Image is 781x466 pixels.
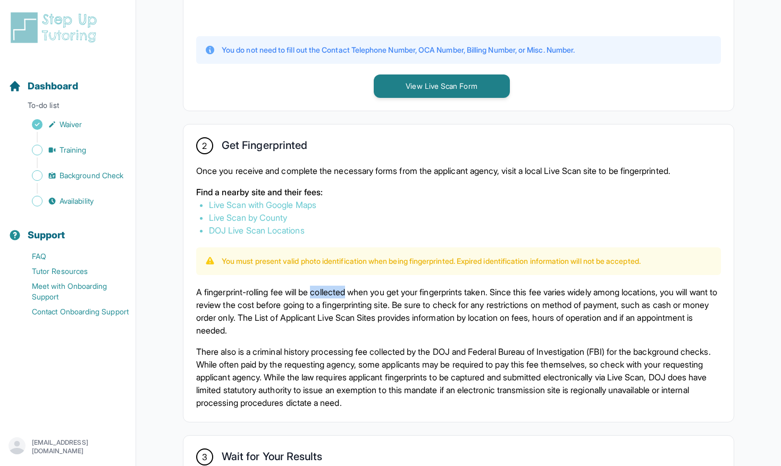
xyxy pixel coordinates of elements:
span: Dashboard [28,79,78,94]
span: Background Check [60,170,123,181]
a: Background Check [9,168,136,183]
img: logo [9,11,103,45]
a: Waiver [9,117,136,132]
a: Dashboard [9,79,78,94]
span: Support [28,228,65,243]
p: You must present valid photo identification when being fingerprinted. Expired identification info... [222,256,641,267]
button: Dashboard [4,62,131,98]
p: To-do list [4,100,131,115]
span: Availability [60,196,94,206]
a: Live Scan by County [209,212,287,223]
button: [EMAIL_ADDRESS][DOMAIN_NAME] [9,437,127,456]
a: View Live Scan Form [374,80,510,91]
a: Availability [9,194,136,209]
a: Live Scan with Google Maps [209,199,316,210]
span: Training [60,145,87,155]
span: 2 [202,139,207,152]
a: DOJ Live Scan Locations [209,225,305,236]
button: Support [4,211,131,247]
h2: Get Fingerprinted [222,139,307,156]
button: View Live Scan Form [374,74,510,98]
p: There also is a criminal history processing fee collected by the DOJ and Federal Bureau of Invest... [196,345,721,409]
p: [EMAIL_ADDRESS][DOMAIN_NAME] [32,438,127,455]
p: You do not need to fill out the Contact Telephone Number, OCA Number, Billing Number, or Misc. Nu... [222,45,575,55]
a: FAQ [9,249,136,264]
a: Tutor Resources [9,264,136,279]
p: A fingerprint-rolling fee will be collected when you get your fingerprints taken. Since this fee ... [196,286,721,337]
a: Training [9,143,136,157]
p: Once you receive and complete the necessary forms from the applicant agency, visit a local Live S... [196,164,721,177]
a: Meet with Onboarding Support [9,279,136,304]
span: 3 [202,451,207,463]
a: Contact Onboarding Support [9,304,136,319]
span: Waiver [60,119,82,130]
p: Find a nearby site and their fees: [196,186,721,198]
